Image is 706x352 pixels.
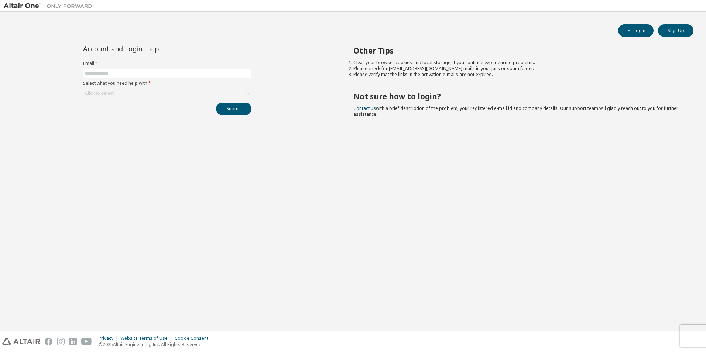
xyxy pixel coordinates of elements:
img: altair_logo.svg [2,338,40,345]
img: facebook.svg [45,338,52,345]
img: youtube.svg [81,338,92,345]
div: Website Terms of Use [120,335,175,341]
span: with a brief description of the problem, your registered e-mail id and company details. Our suppo... [353,105,678,117]
div: Account and Login Help [83,46,218,52]
div: Click to select [83,89,251,98]
div: Cookie Consent [175,335,213,341]
li: Clear your browser cookies and local storage, if you continue experiencing problems. [353,60,681,66]
div: Click to select [85,90,114,96]
button: Login [618,24,654,37]
img: linkedin.svg [69,338,77,345]
div: Privacy [99,335,120,341]
button: Submit [216,103,251,115]
button: Sign Up [658,24,693,37]
img: instagram.svg [57,338,65,345]
li: Please verify that the links in the activation e-mails are not expired. [353,72,681,77]
label: Email [83,61,251,66]
h2: Other Tips [353,46,681,55]
a: Contact us [353,105,376,111]
img: Altair One [4,2,96,10]
li: Please check for [EMAIL_ADDRESS][DOMAIN_NAME] mails in your junk or spam folder. [353,66,681,72]
h2: Not sure how to login? [353,92,681,101]
label: Select what you need help with [83,80,251,86]
p: © 2025 Altair Engineering, Inc. All Rights Reserved. [99,341,213,348]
